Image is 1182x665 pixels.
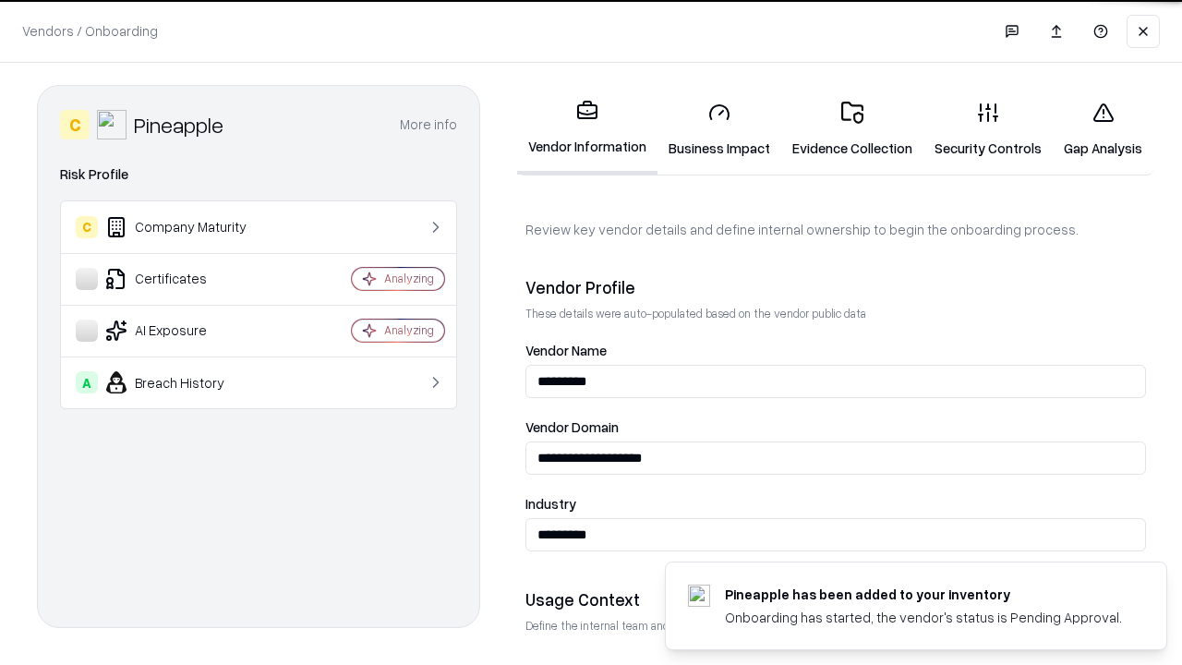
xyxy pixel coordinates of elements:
p: Vendors / Onboarding [22,21,158,41]
p: These details were auto-populated based on the vendor public data [525,306,1146,321]
a: Security Controls [923,87,1053,173]
a: Gap Analysis [1053,87,1153,173]
div: Breach History [76,371,296,393]
div: Analyzing [384,322,434,338]
a: Vendor Information [517,85,657,175]
div: Pineapple [134,110,223,139]
div: C [76,216,98,238]
a: Business Impact [657,87,781,173]
div: C [60,110,90,139]
div: Company Maturity [76,216,296,238]
p: Define the internal team and reason for using this vendor. This helps assess business relevance a... [525,618,1146,634]
img: pineappleenergy.com [688,585,710,607]
a: Evidence Collection [781,87,923,173]
div: Certificates [76,268,296,290]
div: A [76,371,98,393]
div: Risk Profile [60,163,457,186]
label: Vendor Domain [525,420,1146,434]
div: AI Exposure [76,320,296,342]
label: Industry [525,497,1146,511]
div: Onboarding has started, the vendor's status is Pending Approval. [725,608,1122,627]
button: More info [400,108,457,141]
img: Pineapple [97,110,127,139]
p: Review key vendor details and define internal ownership to begin the onboarding process. [525,220,1146,239]
div: Vendor Profile [525,276,1146,298]
div: Usage Context [525,588,1146,611]
div: Analyzing [384,271,434,286]
label: Vendor Name [525,344,1146,357]
div: Pineapple has been added to your inventory [725,585,1122,604]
